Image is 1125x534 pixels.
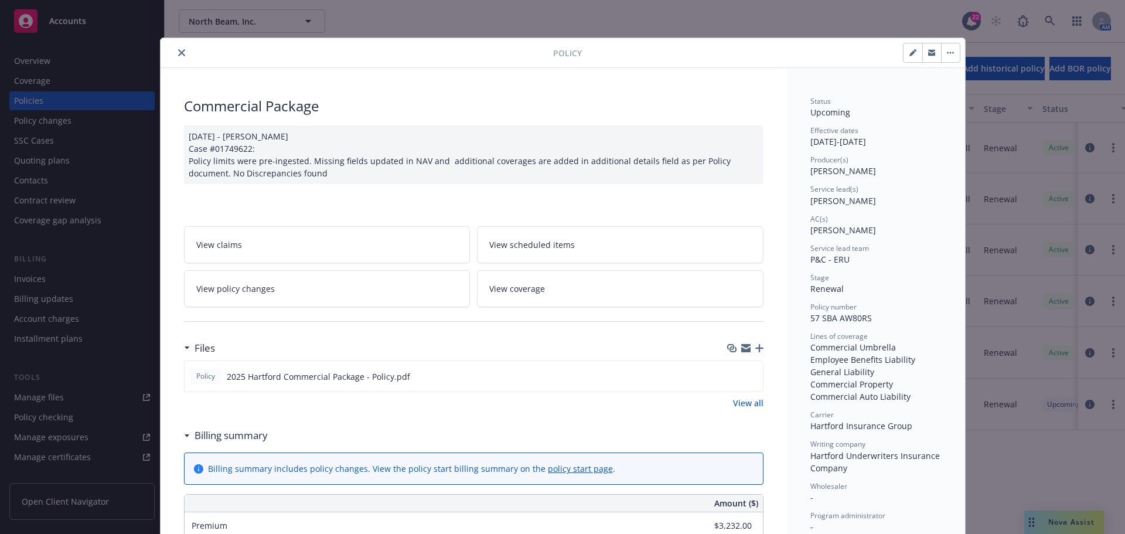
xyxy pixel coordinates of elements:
span: View claims [196,239,242,251]
span: [PERSON_NAME] [810,165,876,176]
span: Stage [810,273,829,283]
span: Producer(s) [810,155,848,165]
span: Program administrator [810,511,885,521]
span: [PERSON_NAME] [810,195,876,206]
span: Carrier [810,410,834,420]
div: Files [184,341,215,356]
span: Wholesaler [810,481,847,491]
div: [DATE] - [PERSON_NAME] Case #01749622: Policy limits were pre-ingested. Missing fields updated in... [184,125,763,184]
a: View claims [184,226,471,263]
span: Policy [553,47,582,59]
span: Effective dates [810,125,858,135]
span: AC(s) [810,214,828,224]
span: - [810,521,813,532]
span: Renewal [810,283,844,294]
span: Premium [192,520,227,531]
a: View coverage [477,270,763,307]
div: [DATE] - [DATE] [810,125,942,148]
span: View scheduled items [489,239,575,251]
div: General Liability [810,366,942,378]
h3: Files [195,341,215,356]
span: [PERSON_NAME] [810,225,876,236]
a: View all [733,397,763,409]
span: Amount ($) [714,497,758,509]
span: Upcoming [810,107,850,118]
span: View policy changes [196,283,275,295]
span: Policy number [810,302,857,312]
div: Commercial Umbrella [810,341,942,353]
a: policy start page [548,463,613,474]
a: View policy changes [184,270,471,307]
span: View coverage [489,283,545,295]
span: Service lead team [810,243,869,253]
div: Commercial Property [810,378,942,390]
button: preview file [748,370,758,383]
span: Status [810,96,831,106]
span: Policy [194,371,217,382]
h3: Billing summary [195,428,268,443]
div: Employee Benefits Liability [810,353,942,366]
span: - [810,492,813,503]
span: Hartford Underwriters Insurance Company [810,450,942,474]
div: Billing summary [184,428,268,443]
span: Lines of coverage [810,331,868,341]
span: 2025 Hartford Commercial Package - Policy.pdf [227,370,410,383]
span: Service lead(s) [810,184,858,194]
div: Billing summary includes policy changes. View the policy start billing summary on the . [208,462,615,475]
div: Commercial Package [184,96,763,116]
button: close [175,46,189,60]
button: download file [729,370,738,383]
div: Commercial Auto Liability [810,390,942,403]
a: View scheduled items [477,226,763,263]
span: Writing company [810,439,865,449]
span: 57 SBA AW80RS [810,312,872,324]
span: P&C - ERU [810,254,850,265]
span: Hartford Insurance Group [810,420,912,431]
